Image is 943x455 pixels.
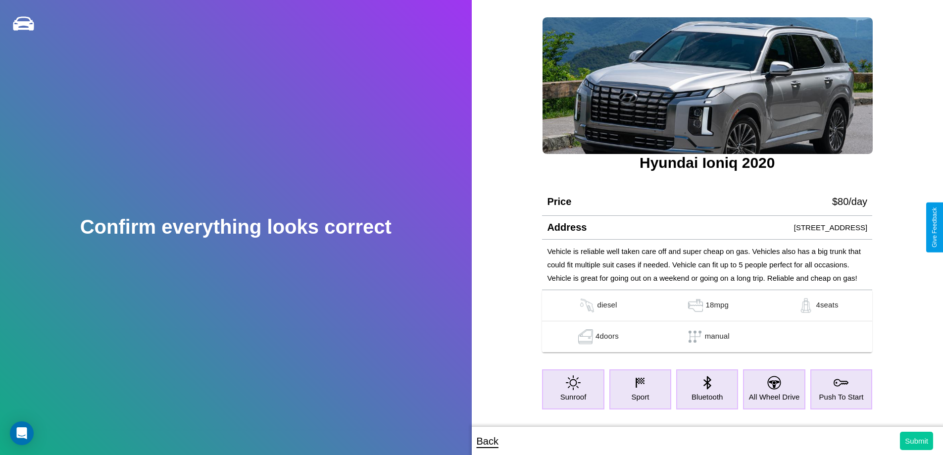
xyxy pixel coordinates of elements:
h3: Hyundai Ioniq 2020 [542,154,872,171]
button: Submit [900,432,933,450]
p: Sport [631,390,649,404]
p: 18 mpg [705,298,729,313]
table: simple table [542,290,872,353]
img: gas [796,298,816,313]
h4: Price [547,196,571,207]
img: gas [686,298,705,313]
p: 4 doors [596,329,619,344]
p: 4 seats [816,298,838,313]
img: gas [577,298,597,313]
p: $ 80 /day [832,193,867,210]
h4: Address [547,222,587,233]
div: Open Intercom Messenger [10,421,34,445]
p: Push To Start [819,390,864,404]
p: Vehicle is reliable well taken care off and super cheap on gas. Vehicles also has a big trunk tha... [547,245,867,285]
p: Bluetooth [692,390,723,404]
p: manual [705,329,730,344]
p: [STREET_ADDRESS] [794,221,867,234]
p: diesel [597,298,617,313]
p: Back [477,432,498,450]
img: gas [576,329,596,344]
div: Give Feedback [931,207,938,248]
p: Sunroof [560,390,587,404]
h2: Confirm everything looks correct [80,216,392,238]
p: All Wheel Drive [749,390,800,404]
